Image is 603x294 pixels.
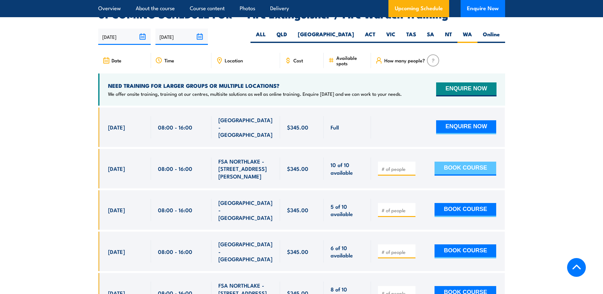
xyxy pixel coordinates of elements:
label: ALL [250,31,271,43]
span: Full [331,123,339,131]
label: VIC [381,31,401,43]
span: [DATE] [108,165,125,172]
button: ENQUIRE NOW [436,82,496,96]
span: [DATE] [108,248,125,255]
span: [GEOGRAPHIC_DATA] - [GEOGRAPHIC_DATA] [218,116,273,138]
span: 6 of 10 available [331,244,364,259]
span: [DATE] [108,123,125,131]
input: # of people [381,207,413,213]
input: # of people [381,166,413,172]
span: FSA NORTHLAKE - [STREET_ADDRESS][PERSON_NAME] [218,157,273,180]
span: $345.00 [287,165,308,172]
label: SA [421,31,440,43]
span: $345.00 [287,123,308,131]
label: ACT [360,31,381,43]
label: QLD [271,31,292,43]
span: Cost [293,58,303,63]
label: [GEOGRAPHIC_DATA] [292,31,360,43]
span: 10 of 10 available [331,161,364,176]
label: WA [457,31,477,43]
button: BOOK COURSE [435,203,496,217]
input: # of people [381,249,413,255]
span: $345.00 [287,248,308,255]
span: Date [112,58,121,63]
input: From date [98,29,151,45]
span: [DATE] [108,206,125,213]
button: BOOK COURSE [435,162,496,176]
h4: NEED TRAINING FOR LARGER GROUPS OR MULTIPLE LOCATIONS? [108,82,402,89]
span: 08:00 - 16:00 [158,123,192,131]
span: [GEOGRAPHIC_DATA] - [GEOGRAPHIC_DATA] [218,240,273,262]
button: BOOK COURSE [435,244,496,258]
span: 08:00 - 16:00 [158,165,192,172]
span: Location [225,58,243,63]
label: NT [440,31,457,43]
span: $345.00 [287,206,308,213]
label: TAS [401,31,421,43]
span: 08:00 - 16:00 [158,248,192,255]
span: How many people? [384,58,425,63]
h2: UPCOMING SCHEDULE FOR - "Fire Extinguisher / Fire Warden Training" [98,10,505,18]
span: [GEOGRAPHIC_DATA] - [GEOGRAPHIC_DATA] [218,199,273,221]
input: To date [155,29,208,45]
button: ENQUIRE NOW [436,120,496,134]
p: We offer onsite training, training at our centres, multisite solutions as well as online training... [108,91,402,97]
span: 5 of 10 available [331,203,364,218]
label: Online [477,31,505,43]
span: Available spots [336,55,367,66]
span: 08:00 - 16:00 [158,206,192,213]
span: Time [164,58,174,63]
